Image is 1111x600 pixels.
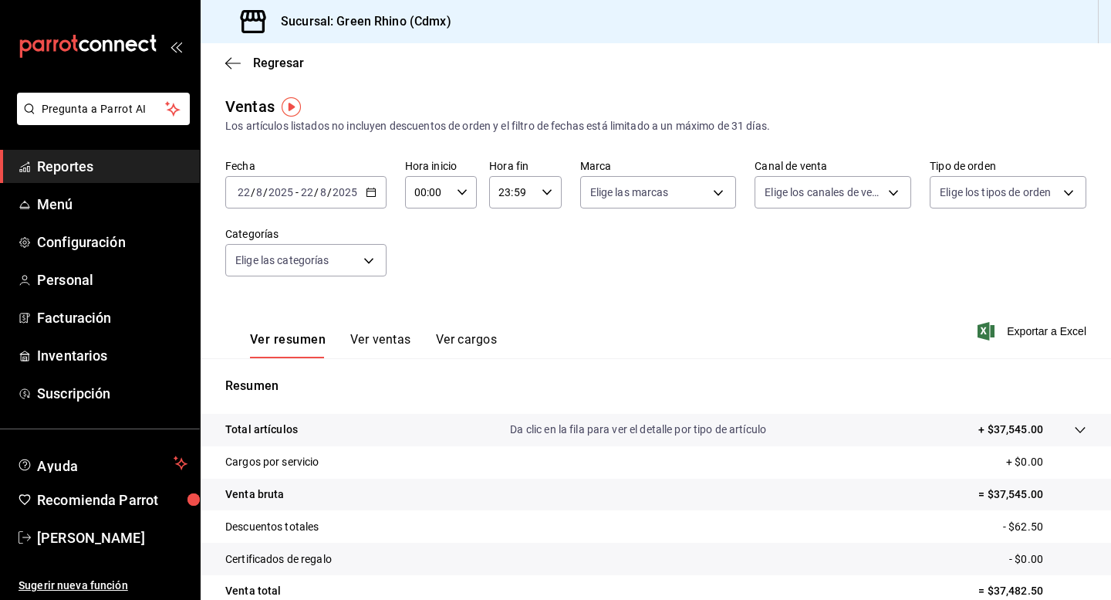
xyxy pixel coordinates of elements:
button: Exportar a Excel [981,322,1086,341]
span: Suscripción [37,383,187,404]
span: Regresar [253,56,304,70]
span: Elige las marcas [590,185,669,200]
div: Ventas [225,95,275,118]
p: + $0.00 [1006,454,1086,470]
p: Resumen [225,377,1086,395]
button: Ver resumen [250,332,326,358]
input: ---- [268,186,294,198]
p: - $0.00 [1009,551,1086,568]
button: Ver cargos [436,332,498,358]
span: Facturación [37,307,187,328]
span: Elige los tipos de orden [940,185,1051,200]
h3: Sucursal: Green Rhino (Cdmx) [268,12,451,31]
span: Inventarios [37,345,187,366]
span: Pregunta a Parrot AI [42,101,166,117]
span: [PERSON_NAME] [37,527,187,548]
span: Configuración [37,232,187,253]
p: Cargos por servicio [225,454,319,470]
p: Descuentos totales [225,519,319,535]
button: Ver ventas [350,332,411,358]
span: Elige las categorías [235,253,329,268]
span: Personal [37,269,187,290]
p: Venta total [225,583,281,599]
label: Fecha [225,161,387,171]
p: = $37,545.00 [978,486,1086,503]
span: / [314,186,319,198]
p: Da clic en la fila para ver el detalle por tipo de artículo [510,422,766,438]
span: Reportes [37,156,187,177]
img: Tooltip marker [282,97,301,117]
span: Ayuda [37,454,167,473]
div: navigation tabs [250,332,497,358]
span: Elige los canales de venta [765,185,883,200]
span: Recomienda Parrot [37,490,187,510]
div: Los artículos listados no incluyen descuentos de orden y el filtro de fechas está limitado a un m... [225,118,1086,134]
label: Hora fin [489,161,561,171]
span: Sugerir nueva función [19,578,187,594]
label: Canal de venta [755,161,911,171]
p: = $37,482.50 [978,583,1086,599]
p: - $62.50 [1003,519,1086,535]
p: Venta bruta [225,486,284,503]
span: / [251,186,255,198]
label: Marca [580,161,737,171]
span: / [263,186,268,198]
input: -- [319,186,327,198]
span: Menú [37,194,187,215]
span: - [295,186,299,198]
input: -- [237,186,251,198]
a: Pregunta a Parrot AI [11,112,190,128]
p: Total artículos [225,422,298,438]
p: + $37,545.00 [978,422,1043,438]
label: Hora inicio [405,161,477,171]
button: Pregunta a Parrot AI [17,93,190,125]
label: Tipo de orden [930,161,1086,171]
button: open_drawer_menu [170,40,182,53]
input: -- [255,186,263,198]
span: / [327,186,332,198]
label: Categorías [225,229,387,239]
input: ---- [332,186,358,198]
input: -- [300,186,314,198]
p: Certificados de regalo [225,551,332,568]
button: Regresar [225,56,304,70]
